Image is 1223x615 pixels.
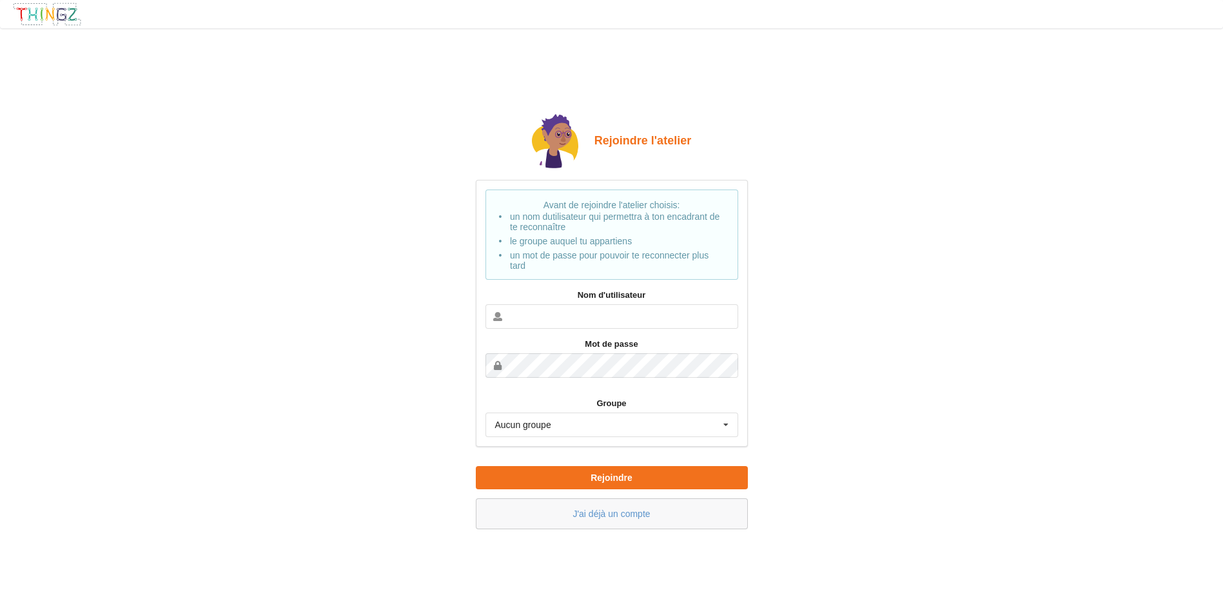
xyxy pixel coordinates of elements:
label: Mot de passe [485,338,738,351]
label: Groupe [485,397,738,410]
div: un mot de passe pour pouvoir te reconnecter plus tard [510,248,725,271]
div: Rejoindre l'atelier [476,112,748,171]
a: J'ai déjà un compte [572,509,650,519]
div: un nom dutilisateur qui permettra à ton encadrant de te reconnaître [510,211,725,234]
label: Nom d'utilisateur [485,289,738,302]
button: Rejoindre [476,466,748,489]
img: doc.svg [532,114,578,171]
img: thingz_logo.png [12,2,82,26]
div: le groupe auquel tu appartiens [510,234,725,248]
p: Avant de rejoindre l'atelier choisis: [499,199,725,271]
div: Aucun groupe [495,420,551,429]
